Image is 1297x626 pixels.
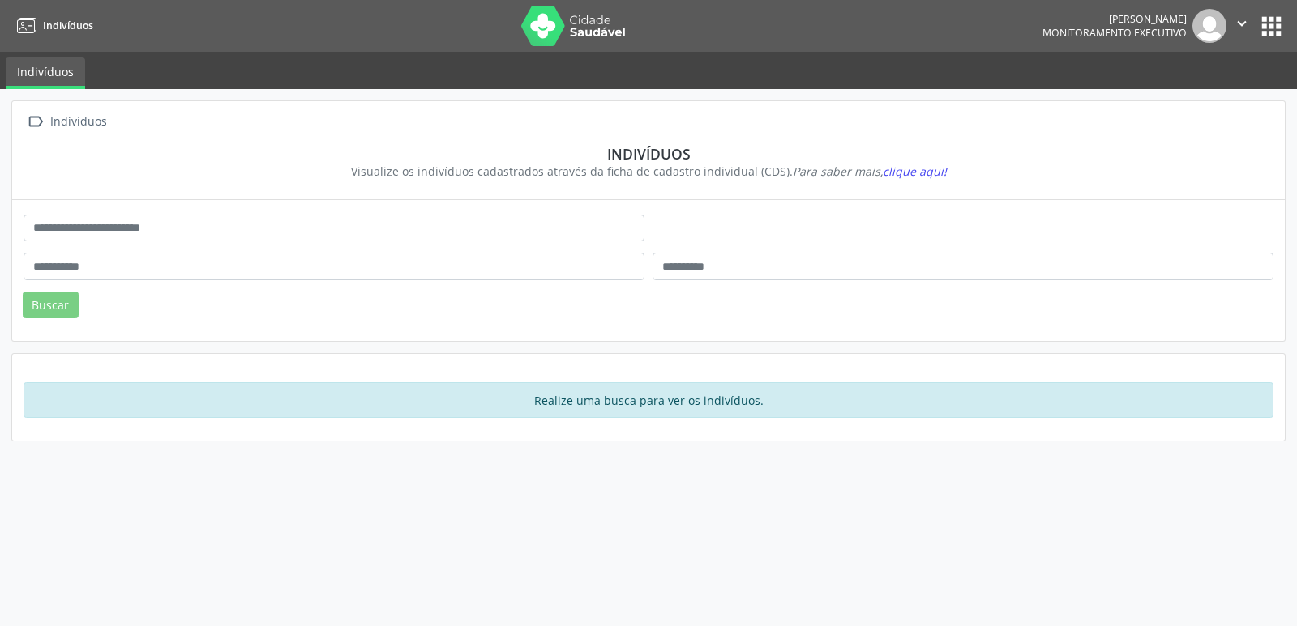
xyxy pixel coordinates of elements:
[1257,12,1286,40] button: apps
[793,164,947,179] i: Para saber mais,
[1226,9,1257,43] button: 
[35,163,1262,180] div: Visualize os indivíduos cadastrados através da ficha de cadastro individual (CDS).
[23,292,79,319] button: Buscar
[24,382,1273,418] div: Realize uma busca para ver os indivíduos.
[6,57,85,89] a: Indivíduos
[11,12,93,39] a: Indivíduos
[1042,12,1187,26] div: [PERSON_NAME]
[35,145,1262,163] div: Indivíduos
[1233,15,1251,32] i: 
[43,19,93,32] span: Indivíduos
[47,110,109,134] div: Indivíduos
[1042,26,1187,40] span: Monitoramento Executivo
[24,110,109,134] a:  Indivíduos
[1192,9,1226,43] img: img
[24,110,47,134] i: 
[883,164,947,179] span: clique aqui!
